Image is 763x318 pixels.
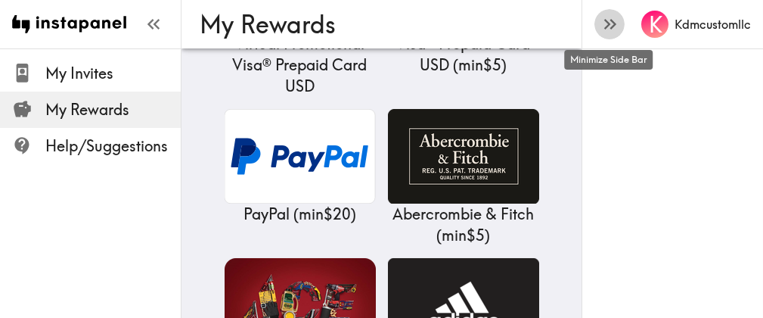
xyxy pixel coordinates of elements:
[564,50,653,70] div: Minimize Side Bar
[45,99,181,120] span: My Rewards
[388,33,539,76] p: Visa® Prepaid Card USD ( min $5 )
[388,109,539,246] a: Abercrombie & FitchAbercrombie & Fitch (min$5)
[649,11,662,38] span: K
[45,136,181,157] span: Help/Suggestions
[388,204,539,246] p: Abercrombie & Fitch ( min $5 )
[225,109,376,225] a: PayPalPayPal (min$20)
[388,109,539,204] img: Abercrombie & Fitch
[675,16,751,33] h6: Kdmcustomllc
[225,204,376,225] p: PayPal ( min $20 )
[200,10,551,39] h3: My Rewards
[225,109,376,204] img: PayPal
[225,33,376,97] p: Virtual Promotional Visa® Prepaid Card USD
[45,63,181,84] span: My Invites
